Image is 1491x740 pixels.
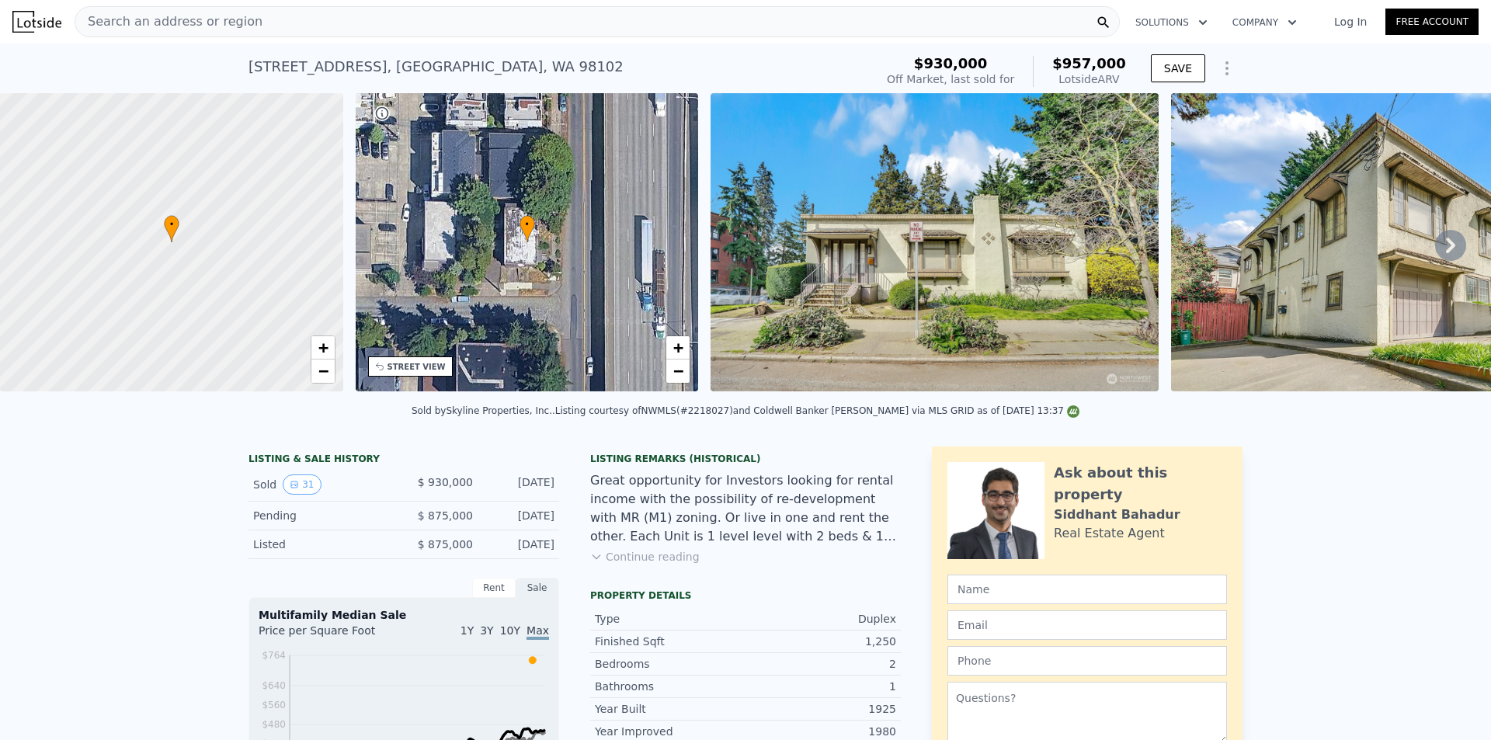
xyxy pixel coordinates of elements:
tspan: $764 [262,650,286,661]
span: $ 875,000 [418,538,473,551]
button: Continue reading [590,549,700,565]
div: • [164,215,179,242]
div: Siddhant Bahadur [1054,505,1180,524]
div: Sold by Skyline Properties, Inc. . [412,405,555,416]
span: Max [527,624,549,640]
img: NWMLS Logo [1067,405,1079,418]
div: 1,250 [745,634,896,649]
span: 1Y [461,624,474,637]
span: + [673,338,683,357]
div: 1980 [745,724,896,739]
div: LISTING & SALE HISTORY [248,453,559,468]
a: Zoom out [666,360,690,383]
div: [DATE] [485,508,554,523]
div: [DATE] [485,474,554,495]
div: Listed [253,537,391,552]
div: Sold [253,474,391,495]
div: Year Improved [595,724,745,739]
a: Free Account [1385,9,1479,35]
button: SAVE [1151,54,1205,82]
div: Finished Sqft [595,634,745,649]
div: 1925 [745,701,896,717]
div: Real Estate Agent [1054,524,1165,543]
button: Show Options [1211,53,1242,84]
div: 1 [745,679,896,694]
div: Ask about this property [1054,462,1227,505]
div: Multifamily Median Sale [259,607,549,623]
button: View historical data [283,474,321,495]
tspan: $480 [262,719,286,730]
div: Bedrooms [595,656,745,672]
div: 2 [745,656,896,672]
a: Zoom in [311,336,335,360]
span: − [673,361,683,380]
div: [DATE] [485,537,554,552]
div: Duplex [745,611,896,627]
div: STREET VIEW [388,361,446,373]
span: + [318,338,328,357]
div: [STREET_ADDRESS] , [GEOGRAPHIC_DATA] , WA 98102 [248,56,624,78]
div: Off Market, last sold for [887,71,1014,87]
div: Price per Square Foot [259,623,404,648]
img: Lotside [12,11,61,33]
span: • [520,217,535,231]
tspan: $560 [262,700,286,710]
a: Log In [1315,14,1385,30]
div: Sale [516,578,559,598]
div: Pending [253,508,391,523]
div: Type [595,611,745,627]
span: $ 875,000 [418,509,473,522]
button: Solutions [1123,9,1220,36]
div: • [520,215,535,242]
div: Listing Remarks (Historical) [590,453,901,465]
span: $957,000 [1052,55,1126,71]
div: Property details [590,589,901,602]
input: Name [947,575,1227,604]
span: 3Y [480,624,493,637]
a: Zoom out [311,360,335,383]
span: 10Y [500,624,520,637]
span: $930,000 [914,55,988,71]
input: Phone [947,646,1227,676]
div: Year Built [595,701,745,717]
div: Great opportunity for Investors looking for rental income with the possibility of re-development ... [590,471,901,546]
span: • [164,217,179,231]
span: − [318,361,328,380]
a: Zoom in [666,336,690,360]
span: $ 930,000 [418,476,473,488]
div: Listing courtesy of NWMLS (#2218027) and Coldwell Banker [PERSON_NAME] via MLS GRID as of [DATE] ... [555,405,1079,416]
div: Bathrooms [595,679,745,694]
img: Sale: 115815896 Parcel: 98103953 [711,93,1159,391]
div: Lotside ARV [1052,71,1126,87]
button: Company [1220,9,1309,36]
div: Rent [472,578,516,598]
input: Email [947,610,1227,640]
span: Search an address or region [75,12,262,31]
tspan: $640 [262,680,286,691]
